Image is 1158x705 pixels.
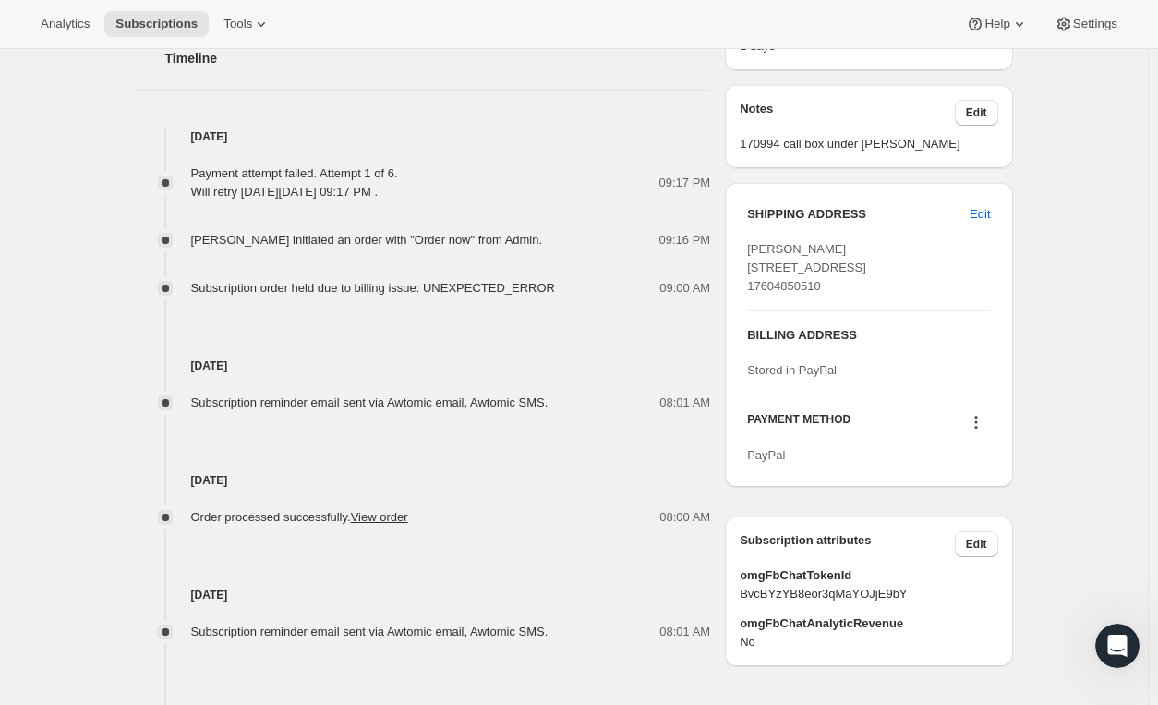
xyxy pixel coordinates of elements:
[659,623,710,641] span: 08:01 AM
[165,49,711,67] h2: Timeline
[12,7,47,43] button: go back
[115,17,198,31] span: Subscriptions
[30,284,288,356] div: You’ll get replies here and in your email: ✉️
[317,521,346,551] button: Send a message…
[740,531,955,557] h3: Subscription attributes
[136,471,711,490] h4: [DATE]
[104,11,209,37] button: Subscriptions
[30,11,101,37] button: Analytics
[15,428,355,483] div: elizabeth says…
[747,326,990,345] h3: BILLING ADDRESS
[740,135,997,153] span: 170994 call box under [PERSON_NAME]
[136,357,711,375] h4: [DATE]
[41,17,90,31] span: Analytics
[191,233,543,247] span: [PERSON_NAME] initiated an order with "Order now" from Admin.
[81,156,340,247] div: Good morning how do I fix a subscription flagged as Needs Review ... I received an email that it ...
[659,279,710,298] span: 09:00 AM
[30,365,288,401] div: Our usual reply time 🕒
[747,242,866,293] span: [PERSON_NAME] [STREET_ADDRESS] 17604850510
[117,529,132,543] button: Start recording
[740,566,997,585] span: omgFbChatTokenId
[212,11,282,37] button: Tools
[294,428,355,468] div: hello
[191,510,408,524] span: Order processed successfully.
[191,281,556,295] span: Subscription order held due to billing issue: UNEXPECTED_ERROR
[88,529,103,543] button: Gif picker
[136,128,711,146] h4: [DATE]
[15,482,355,525] div: Facundo says…
[659,508,710,527] span: 08:00 AM
[747,205,970,224] h3: SHIPPING ADDRESS
[191,625,549,638] span: Subscription reminder email sent via Awtomic email, Awtomic SMS.
[16,490,354,521] textarea: Message…
[29,529,43,543] button: Upload attachment
[15,273,303,413] div: You’ll get replies here and in your email:✉️[EMAIL_ADDRESS][DOMAIN_NAME]Our usual reply time🕒A fe...
[104,486,289,503] div: joined the conversation
[80,485,99,504] img: Profile image for Facundo
[191,164,398,201] div: Payment attempt failed. Attempt 1 of 6. Will retry [DATE][DATE] 09:17 PM .
[223,17,252,31] span: Tools
[66,145,355,258] div: Good morning how do I fix a subscription flagged as Needs Review ... I received an email that it ...
[970,205,990,224] span: Edit
[308,439,340,457] div: hello
[90,9,112,23] h1: Fin
[966,105,987,120] span: Edit
[984,17,1009,31] span: Help
[1073,17,1117,31] span: Settings
[659,394,710,412] span: 08:01 AM
[1043,11,1128,37] button: Settings
[58,529,73,543] button: Emoji picker
[659,174,711,192] span: 09:17 PM
[955,100,998,126] button: Edit
[289,7,324,43] button: Home
[740,585,997,603] span: BvcBYzYB8eor3qMaYOJjE9bY
[15,273,355,428] div: Fin says…
[1095,624,1140,668] iframe: Intercom live chat
[53,10,82,40] img: Profile image for Fin
[747,412,850,437] h3: PAYMENT METHOD
[351,510,408,524] a: View order
[747,363,837,377] span: Stored in PayPal
[324,7,357,41] div: Close
[740,614,997,633] span: omgFbChatAnalyticRevenue
[30,321,176,354] b: [EMAIL_ADDRESS][DOMAIN_NAME]
[747,448,785,462] span: PayPal
[15,145,355,273] div: elizabeth says…
[191,395,549,409] span: Subscription reminder email sent via Awtomic email, Awtomic SMS.
[740,633,997,651] span: No
[966,537,987,552] span: Edit
[45,384,150,399] b: A few minutes
[659,231,711,249] span: 09:16 PM
[90,23,230,42] p: The team can also help
[959,200,1001,229] button: Edit
[136,586,711,604] h4: [DATE]
[955,531,998,557] button: Edit
[955,11,1039,37] button: Help
[740,100,955,126] h3: Notes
